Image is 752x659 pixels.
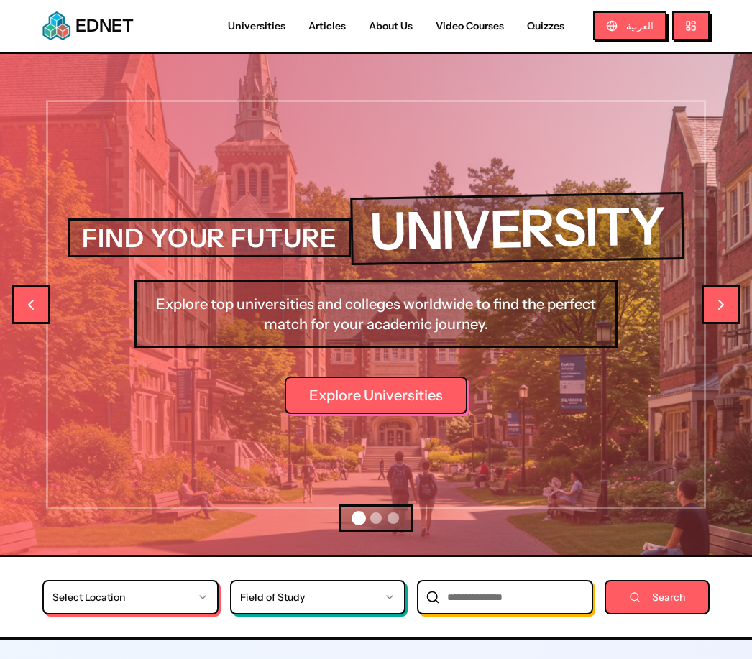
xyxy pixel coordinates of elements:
[388,512,399,524] button: Go to slide 3
[370,512,382,524] button: Go to slide 2
[352,511,366,525] button: Go to slide 1
[515,19,576,34] a: Quizzes
[68,218,350,257] h2: FIND YOUR FUTURE
[285,377,467,414] a: Explore Universities
[417,580,593,614] input: University name search
[75,14,134,37] span: EDNET
[216,19,297,34] a: Universities
[12,285,50,324] button: Previous slide
[593,11,666,40] button: العربية
[42,11,134,40] a: EDNETEDNET
[134,280,618,348] p: Explore top universities and colleges worldwide to find the perfect match for your academic journey.
[605,580,710,614] button: Search universities
[350,192,684,265] h1: UNIVERSITY
[424,19,515,34] a: Video Courses
[42,11,71,40] img: EDNET
[357,19,424,34] a: About Us
[297,19,357,34] a: Articles
[702,285,740,324] button: Next slide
